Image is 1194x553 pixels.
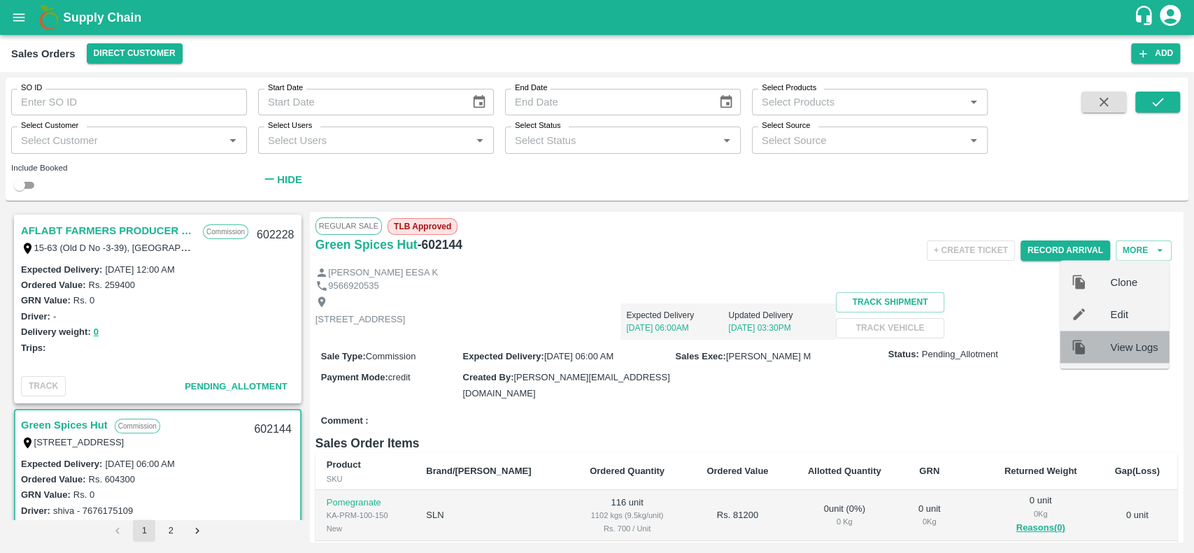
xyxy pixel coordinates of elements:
[87,43,183,64] button: Select DC
[688,490,788,541] td: Rs. 81200
[762,82,816,94] label: Select Products
[94,519,114,535] button: 6020
[88,280,135,290] label: Rs. 259400
[515,120,561,131] label: Select Status
[159,519,182,542] button: Go to page 2
[327,473,404,485] div: SKU
[34,437,125,447] label: [STREET_ADDRESS]
[53,505,133,516] label: shiva - 7676175109
[11,45,76,63] div: Sales Orders
[756,131,960,149] input: Select Source
[1133,5,1158,30] div: customer-support
[366,351,416,361] span: Commission
[626,322,728,334] p: [DATE] 06:00AM
[21,505,50,516] label: Driver:
[63,10,141,24] b: Supply Chain
[913,503,946,529] div: 0 unit
[328,266,438,280] p: [PERSON_NAME] EESA K
[762,120,810,131] label: Select Source
[277,174,301,185] strong: Hide
[965,93,983,111] button: Open
[995,494,1086,536] div: 0 unit
[327,459,361,470] b: Product
[105,264,174,275] label: [DATE] 12:00 AM
[258,89,460,115] input: Start Date
[388,218,457,235] span: TLB Approved
[21,459,102,469] label: Expected Delivery :
[1110,274,1158,289] span: Clone
[567,490,688,541] td: 116 unit
[21,222,196,240] a: AFLABT FARMERS PRODUCER COMPANY LIMITED
[262,131,467,149] input: Select Users
[799,503,890,529] div: 0 unit ( 0 %)
[21,295,71,306] label: GRN Value:
[728,309,830,322] p: Updated Delivery
[258,168,306,192] button: Hide
[1116,240,1172,261] button: More
[578,509,676,522] div: 1102 kgs (9.5kg/unit)
[327,496,404,510] p: Pomegranate
[21,311,50,322] label: Driver:
[578,522,676,535] div: Rs. 700 / Unit
[544,351,613,361] span: [DATE] 06:00 AM
[35,3,63,31] img: logo
[246,413,299,446] div: 602144
[706,466,768,476] b: Ordered Value
[15,131,220,149] input: Select Customer
[268,120,312,131] label: Select Users
[186,519,208,542] button: Go to next page
[756,93,960,111] input: Select Products
[1131,43,1180,64] button: Add
[1060,299,1169,331] div: Edit
[965,131,983,150] button: Open
[1158,3,1183,32] div: account of current user
[88,474,135,484] label: Rs. 604300
[418,235,462,254] h6: - 602144
[1115,466,1160,476] b: Gap(Loss)
[676,351,726,361] label: Sales Exec :
[426,466,531,476] b: Brand/[PERSON_NAME]
[185,381,287,392] span: Pending_Allotment
[315,217,382,234] span: Regular Sale
[919,466,939,476] b: GRN
[224,131,242,150] button: Open
[315,235,418,254] h6: Green Spices Hut
[21,326,91,337] label: Delivery weight:
[509,131,713,149] input: Select Status
[505,89,707,115] input: End Date
[836,292,944,313] button: Track Shipment
[922,348,998,361] span: Pending_Allotment
[268,82,303,94] label: Start Date
[21,489,71,500] label: GRN Value:
[21,474,85,484] label: Ordered Value:
[321,415,369,428] label: Comment :
[53,311,56,322] label: -
[1097,490,1177,541] td: 0 unit
[462,351,543,361] label: Expected Delivery :
[115,419,160,433] p: Commission
[799,515,890,528] div: 0 Kg
[94,324,99,340] button: 0
[321,372,388,382] label: Payment Mode :
[63,8,1133,27] a: Supply Chain
[1004,466,1077,476] b: Returned Weight
[315,433,1177,453] h6: Sales Order Items
[1060,331,1169,363] div: View Logs
[462,372,669,398] span: [PERSON_NAME][EMAIL_ADDRESS][DOMAIN_NAME]
[713,89,739,115] button: Choose date
[1110,339,1158,354] span: View Logs
[21,120,78,131] label: Select Customer
[248,219,302,252] div: 602228
[11,89,247,115] input: Enter SO ID
[21,82,42,94] label: SO ID
[34,242,769,253] label: 15-63 (Old D No -3-39), [GEOGRAPHIC_DATA], [GEOGRAPHIC_DATA]. , [GEOGRAPHIC_DATA] , [GEOGRAPHIC_D...
[808,466,881,476] b: Allotted Quantity
[21,264,102,275] label: Expected Delivery :
[888,348,919,361] label: Status:
[1060,266,1169,298] div: Clone
[388,372,411,382] span: credit
[1110,307,1158,322] span: Edit
[321,351,366,361] label: Sale Type :
[21,280,85,290] label: Ordered Value:
[995,520,1086,536] button: Reasons(0)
